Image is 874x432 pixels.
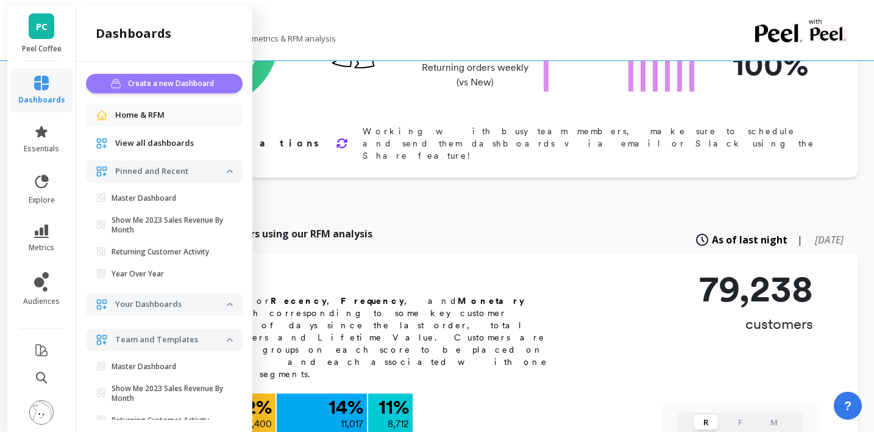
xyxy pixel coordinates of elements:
[115,298,227,311] p: Your Dashboards
[797,232,803,247] span: |
[112,362,176,372] p: Master Dashboard
[341,296,404,306] b: Frequency
[96,109,108,121] img: navigation item icon
[96,334,108,346] img: navigation item icon
[96,165,108,178] img: navigation item icon
[227,170,233,173] img: down caret icon
[418,60,532,90] p: Returning orders weekly (vs New)
[809,18,847,24] p: with
[341,417,363,431] p: 11,017
[844,397,851,414] span: ?
[388,417,409,431] p: 8,712
[112,193,176,203] p: Master Dashboard
[809,24,847,43] img: partner logo
[834,392,862,420] button: ?
[363,125,819,162] p: Working with busy team members, make sure to schedule and send them dashboards via email or Slack...
[815,233,844,247] span: [DATE]
[24,144,59,154] span: essentials
[20,44,64,54] p: Peel Coffee
[115,165,227,178] p: Pinned and Recent
[227,338,233,342] img: down caret icon
[115,137,233,149] a: View all dashboards
[115,137,194,149] span: View all dashboards
[329,397,363,417] p: 14 %
[112,384,227,403] p: Show Me 2023 Sales Revenue By Month
[147,295,562,380] p: RFM stands for , , and , each corresponding to some key customer trait: number of days since the ...
[23,297,60,306] span: audiences
[29,195,55,205] span: explore
[378,397,409,417] p: 11 %
[36,20,48,34] span: PC
[711,41,808,87] p: 100%
[112,215,227,235] p: Show Me 2023 Sales Revenue By Month
[115,109,165,121] span: Home & RFM
[271,296,327,306] b: Recency
[249,417,272,431] p: 1,400
[86,74,243,93] button: Create a new Dashboard
[115,334,227,346] p: Team and Templates
[728,415,752,430] button: F
[29,243,54,253] span: metrics
[128,77,218,90] span: Create a new Dashboard
[699,270,813,307] p: 79,238
[112,247,209,257] p: Returning Customer Activity
[694,415,718,430] button: R
[96,25,171,42] h2: dashboards
[112,269,164,279] p: Year Over Year
[699,314,813,334] p: customers
[227,303,233,306] img: down caret icon
[18,95,65,105] span: dashboards
[112,416,209,425] p: Returning Customer Activity
[96,137,108,149] img: navigation item icon
[762,415,786,430] button: M
[245,397,272,417] p: 2 %
[96,298,108,311] img: navigation item icon
[147,270,562,290] h2: RFM Segments
[29,400,54,425] img: profile picture
[712,232,787,247] span: As of last night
